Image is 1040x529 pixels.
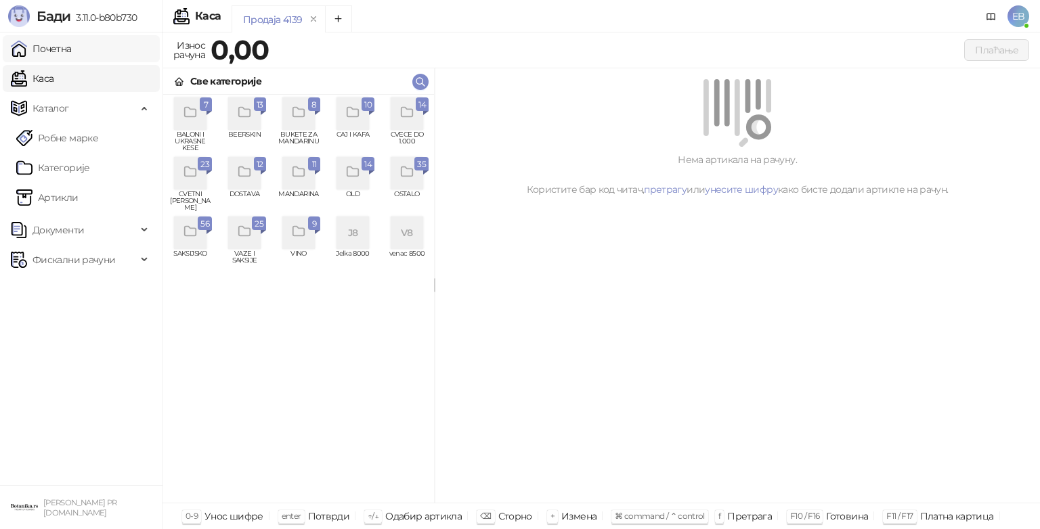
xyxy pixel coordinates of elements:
span: F11 / F17 [886,511,913,521]
span: Документи [32,216,84,244]
a: Категорије [16,154,90,181]
span: 56 [200,216,209,231]
div: Сторно [498,507,532,525]
span: 0-9 [186,511,198,521]
div: Одабир артикла [385,507,462,525]
span: 8 [311,97,318,112]
div: Платна картица [920,507,994,525]
span: Бади [37,8,70,24]
span: CAJ I KAFA [331,131,374,152]
div: Продаја 4139 [243,12,302,27]
a: унесите шифру [705,183,778,195]
div: Нема артикала на рачуну. Користите бар код читач, или како бисте додали артикле на рачун. [451,152,1024,197]
span: VAZE I SAKSIJE [223,250,266,271]
span: 14 [364,157,372,172]
a: Робне марке [16,124,98,152]
a: Документација [980,5,1002,27]
span: 23 [200,157,209,172]
div: grid [163,95,434,503]
span: VINO [277,250,320,271]
span: 35 [417,157,426,172]
span: ⌫ [480,511,491,521]
span: BUKETE ZA MANDARINU [277,131,320,152]
span: 3.11.0-b80b730 [70,11,137,24]
span: CVETNI [PERSON_NAME] [169,191,212,211]
span: Каталог [32,95,69,122]
a: ArtikliАртикли [16,184,79,211]
div: Унос шифре [204,507,263,525]
span: 9 [311,216,318,231]
span: 14 [418,97,426,112]
span: ⌘ command / ⌃ control [615,511,705,521]
button: remove [305,14,322,25]
span: BALONI I UKRASNE KESE [169,131,212,152]
span: SAKSIJSKO [169,250,212,271]
a: претрагу [644,183,687,195]
span: DOSTAVA [223,191,266,211]
span: OLD [331,191,374,211]
span: + [550,511,555,521]
span: 13 [257,97,263,112]
span: 25 [255,216,263,231]
img: 64x64-companyLogo-0e2e8aaa-0bd2-431b-8613-6e3c65811325.png [11,494,38,521]
div: Све категорије [190,74,261,89]
div: V8 [391,216,423,249]
div: J8 [337,216,369,249]
div: Износ рачуна [171,37,208,64]
img: Logo [8,5,30,27]
button: Плаћање [964,39,1029,61]
div: Каса [195,11,221,22]
span: venac 8500 [385,250,429,271]
div: Готовина [826,507,868,525]
span: OSTALO [385,191,429,211]
a: Каса [11,65,53,92]
button: Add tab [325,5,352,32]
div: Измена [561,507,597,525]
span: BEERSKIN [223,131,266,152]
span: MANDARINA [277,191,320,211]
span: Jelka 8000 [331,250,374,271]
small: [PERSON_NAME] PR [DOMAIN_NAME] [43,498,117,517]
span: CVECE DO 1.000 [385,131,429,152]
span: 7 [202,97,209,112]
span: 10 [364,97,372,112]
span: EB [1007,5,1029,27]
span: 12 [257,157,263,172]
strong: 0,00 [211,33,269,66]
span: ↑/↓ [368,511,378,521]
div: Претрага [727,507,772,525]
a: Почетна [11,35,72,62]
span: F10 / F16 [790,511,819,521]
span: enter [282,511,301,521]
span: f [718,511,720,521]
span: Фискални рачуни [32,246,115,273]
span: 11 [311,157,318,172]
div: Потврди [308,507,350,525]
